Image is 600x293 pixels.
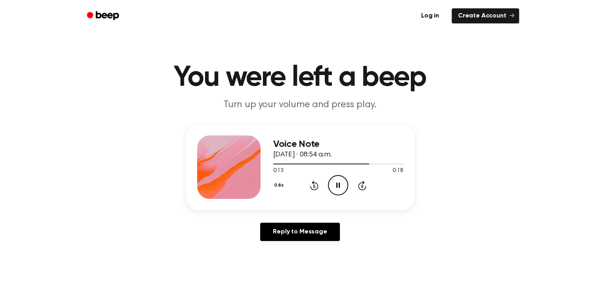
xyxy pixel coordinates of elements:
[273,139,403,150] h3: Voice Note
[260,223,339,241] a: Reply to Message
[273,179,287,192] button: 0.8x
[81,8,126,24] a: Beep
[393,167,403,175] span: 0:18
[273,151,332,158] span: [DATE] · 08:54 a.m.
[452,8,519,23] a: Create Account
[413,7,447,25] a: Log in
[273,167,284,175] span: 0:13
[148,98,452,112] p: Turn up your volume and press play.
[97,64,503,92] h1: You were left a beep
